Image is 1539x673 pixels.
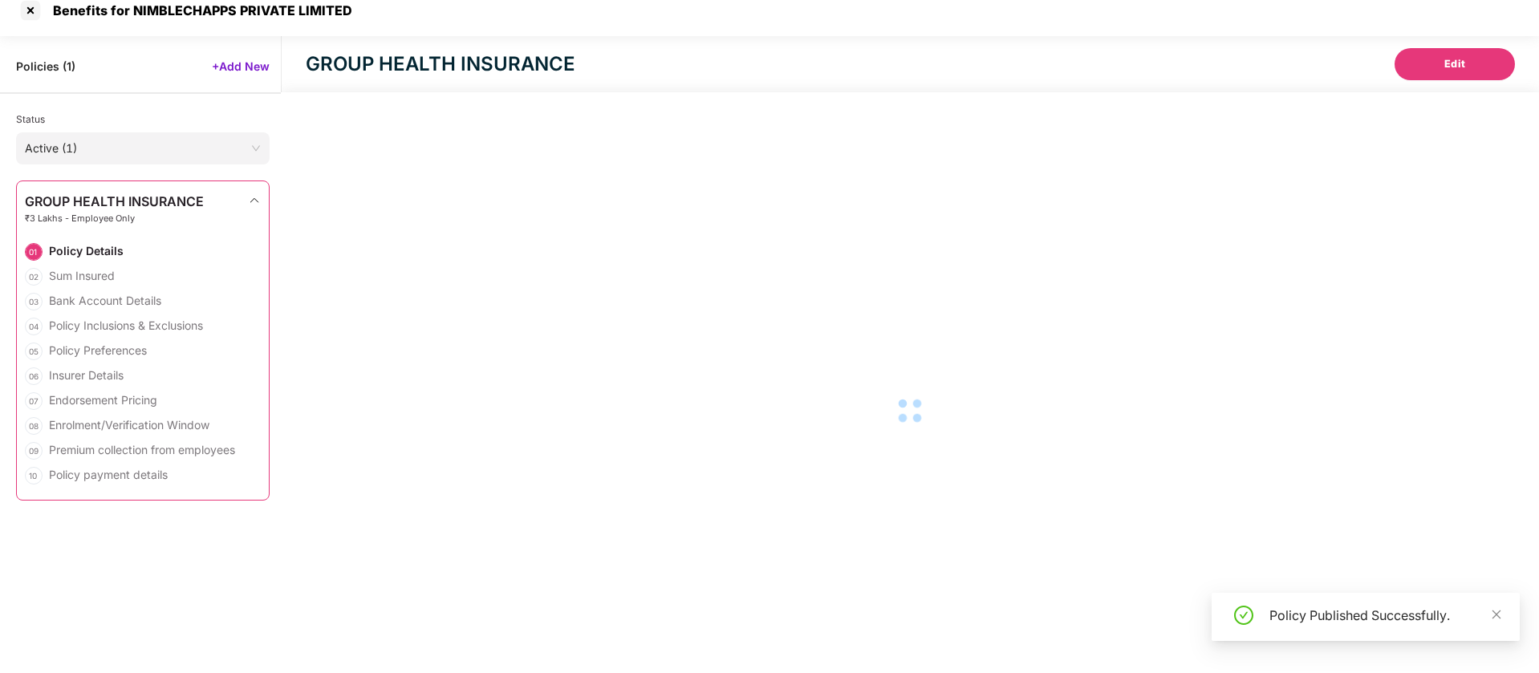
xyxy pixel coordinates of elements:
span: Active (1) [25,136,261,160]
span: +Add New [212,59,270,74]
div: Policy Published Successfully. [1269,606,1500,625]
div: 07 [25,392,43,410]
img: svg+xml;base64,PHN2ZyBpZD0iRHJvcGRvd24tMzJ4MzIiIHhtbG5zPSJodHRwOi8vd3d3LnczLm9yZy8yMDAwL3N2ZyIgd2... [248,194,261,207]
span: ₹3 Lakhs - Employee Only [25,213,204,224]
div: Bank Account Details [49,293,161,308]
div: Policy Preferences [49,343,147,358]
div: Premium collection from employees [49,442,235,457]
div: Policy payment details [49,467,168,482]
div: 05 [25,343,43,360]
div: 02 [25,268,43,286]
div: 09 [25,442,43,460]
div: 08 [25,417,43,435]
div: 04 [25,318,43,335]
div: GROUP HEALTH INSURANCE [306,50,575,79]
div: Policy Inclusions & Exclusions [49,318,203,333]
span: Edit [1444,56,1466,72]
div: Benefits for NIMBLECHAPPS PRIVATE LIMITED [43,2,352,18]
div: Sum Insured [49,268,115,283]
div: Endorsement Pricing [49,392,157,407]
div: 03 [25,293,43,310]
span: close [1491,609,1502,620]
div: 01 [25,243,43,261]
button: Edit [1395,48,1515,80]
div: 06 [25,367,43,385]
span: GROUP HEALTH INSURANCE [25,194,204,209]
div: 10 [25,467,43,484]
div: Insurer Details [49,367,124,383]
span: check-circle [1234,606,1253,625]
span: Status [16,113,45,125]
div: Enrolment/Verification Window [49,417,209,432]
div: Policy Details [49,243,124,258]
span: Policies ( 1 ) [16,59,75,74]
